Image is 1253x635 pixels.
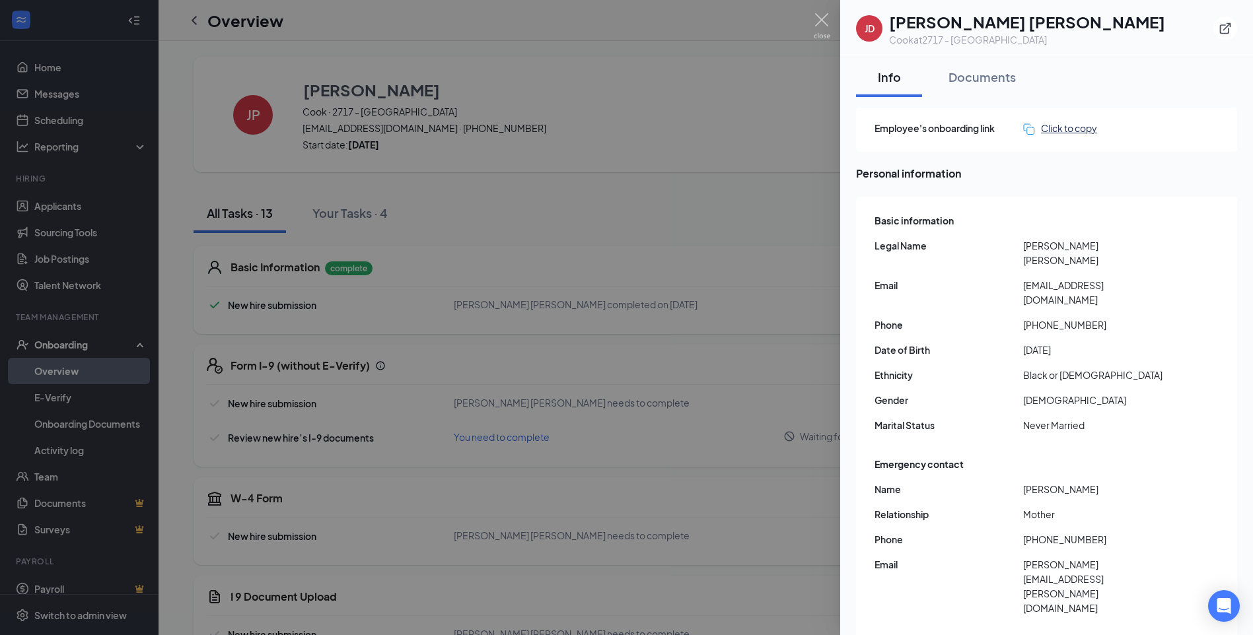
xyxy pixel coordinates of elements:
[875,238,1023,253] span: Legal Name
[889,33,1165,46] div: Cook at 2717 - [GEOGRAPHIC_DATA]
[1023,507,1172,521] span: Mother
[875,343,1023,357] span: Date of Birth
[1023,368,1172,382] span: Black or [DEMOGRAPHIC_DATA]
[875,457,964,471] span: Emergency contact
[1023,393,1172,407] span: [DEMOGRAPHIC_DATA]
[875,213,954,228] span: Basic information
[875,368,1023,382] span: Ethnicity
[856,165,1237,182] span: Personal information
[875,507,1023,521] span: Relationship
[1023,532,1172,547] span: [PHONE_NUMBER]
[1023,557,1172,615] span: [PERSON_NAME][EMAIL_ADDRESS][PERSON_NAME][DOMAIN_NAME]
[875,278,1023,292] span: Email
[1023,121,1097,135] button: Click to copy
[1023,123,1034,135] img: click-to-copy.71757273a98fde459dfc.svg
[1213,17,1237,40] button: ExternalLink
[869,69,909,85] div: Info
[1219,22,1232,35] svg: ExternalLink
[1023,482,1172,496] span: [PERSON_NAME]
[875,557,1023,572] span: Email
[1023,343,1172,357] span: [DATE]
[1023,278,1172,307] span: [EMAIL_ADDRESS][DOMAIN_NAME]
[1208,590,1240,622] div: Open Intercom Messenger
[875,532,1023,547] span: Phone
[889,11,1165,33] h1: [PERSON_NAME] [PERSON_NAME]
[875,393,1023,407] span: Gender
[875,121,1023,135] span: Employee's onboarding link
[1023,238,1172,267] span: [PERSON_NAME] [PERSON_NAME]
[875,418,1023,432] span: Marital Status
[1023,418,1172,432] span: Never Married
[875,482,1023,496] span: Name
[1023,317,1172,332] span: [PHONE_NUMBER]
[875,317,1023,332] span: Phone
[949,69,1016,85] div: Documents
[865,22,875,35] div: JD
